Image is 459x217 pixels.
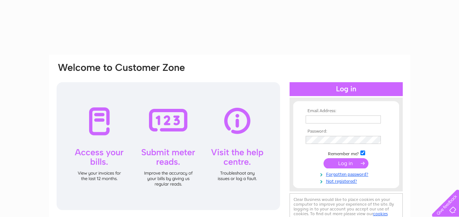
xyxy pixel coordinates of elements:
[306,177,389,184] a: Not registered?
[304,108,389,114] th: Email Address:
[324,158,368,168] input: Submit
[304,149,389,157] td: Remember me?
[306,170,389,177] a: Forgotten password?
[304,129,389,134] th: Password:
